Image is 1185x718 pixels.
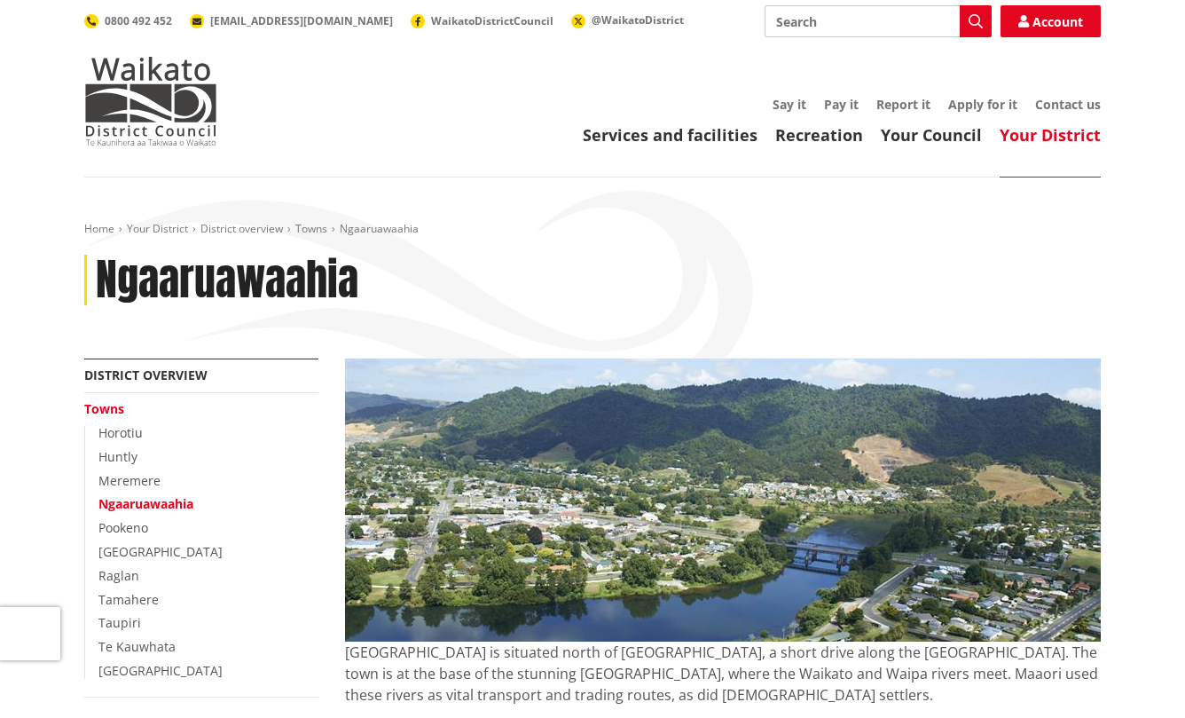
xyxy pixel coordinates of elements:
[1001,5,1101,37] a: Account
[98,638,176,655] a: Te Kauwhata
[98,567,139,584] a: Raglan
[84,221,114,236] a: Home
[98,519,148,536] a: Pookeno
[773,96,806,113] a: Say it
[98,543,223,560] a: [GEOGRAPHIC_DATA]
[200,221,283,236] a: District overview
[340,221,419,236] span: Ngaaruawaahia
[592,12,684,28] span: @WaikatoDistrict
[431,13,553,28] span: WaikatoDistrictCouncil
[98,424,143,441] a: Horotiu
[84,400,124,417] a: Towns
[98,614,141,631] a: Taupiri
[84,367,208,383] a: District overview
[295,221,327,236] a: Towns
[98,472,161,489] a: Meremere
[190,13,393,28] a: [EMAIL_ADDRESS][DOMAIN_NAME]
[1035,96,1101,113] a: Contact us
[98,591,159,608] a: Tamahere
[84,57,217,146] img: Waikato District Council - Te Kaunihera aa Takiwaa o Waikato
[98,495,193,512] a: Ngaaruawaahia
[411,13,553,28] a: WaikatoDistrictCouncil
[948,96,1017,113] a: Apply for it
[583,124,757,146] a: Services and facilities
[571,12,684,28] a: @WaikatoDistrict
[127,221,188,236] a: Your District
[98,662,223,679] a: [GEOGRAPHIC_DATA]
[1000,124,1101,146] a: Your District
[775,124,863,146] a: Recreation
[210,13,393,28] span: [EMAIL_ADDRESS][DOMAIN_NAME]
[824,96,859,113] a: Pay it
[345,359,1101,642] img: Ngaruawahia town
[876,96,930,113] a: Report it
[105,13,172,28] span: 0800 492 452
[84,13,172,28] a: 0800 492 452
[881,124,982,146] a: Your Council
[765,5,992,37] input: Search input
[98,448,137,465] a: Huntly
[96,255,358,306] h1: Ngaaruawaahia
[84,222,1101,237] nav: breadcrumb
